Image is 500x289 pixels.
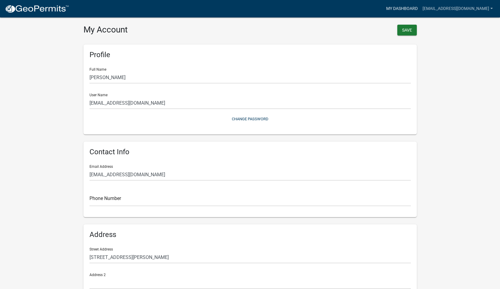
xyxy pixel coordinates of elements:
[89,51,411,59] h6: Profile
[420,3,495,14] a: [EMAIL_ADDRESS][DOMAIN_NAME]
[89,148,411,156] h6: Contact Info
[89,230,411,239] h6: Address
[397,25,417,35] button: Save
[384,3,420,14] a: My Dashboard
[89,114,411,124] button: Change Password
[83,25,246,35] h3: My Account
